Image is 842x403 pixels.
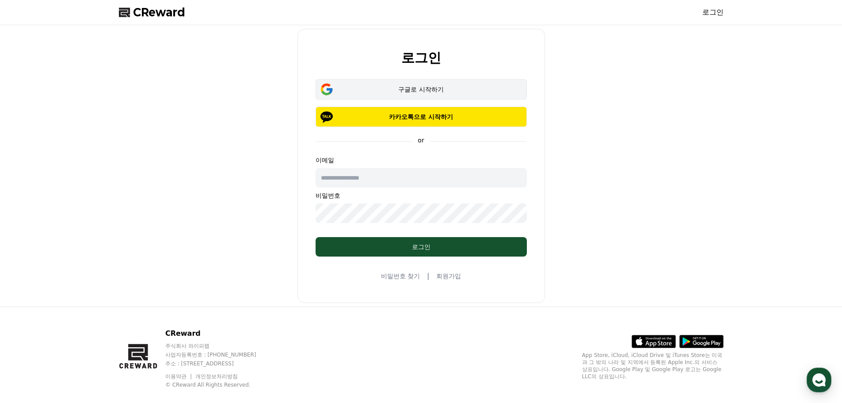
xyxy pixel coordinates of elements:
a: 비밀번호 찾기 [381,272,420,280]
span: 대화 [81,294,91,301]
a: 설정 [114,280,170,303]
p: 이메일 [316,156,527,165]
div: 로그인 [333,242,509,251]
p: 사업자등록번호 : [PHONE_NUMBER] [165,351,273,358]
p: 카카오톡으로 시작하기 [328,112,514,121]
a: 홈 [3,280,58,303]
p: 비밀번호 [316,191,527,200]
a: 대화 [58,280,114,303]
p: © CReward All Rights Reserved. [165,381,273,388]
span: 설정 [137,294,147,301]
a: 이용약관 [165,373,193,380]
h2: 로그인 [401,50,441,65]
span: 홈 [28,294,33,301]
button: 로그인 [316,237,527,257]
a: CReward [119,5,185,19]
div: 구글로 시작하기 [328,85,514,94]
span: | [427,271,429,281]
p: 주소 : [STREET_ADDRESS] [165,360,273,367]
span: CReward [133,5,185,19]
a: 로그인 [702,7,724,18]
p: 주식회사 와이피랩 [165,342,273,349]
a: 회원가입 [436,272,461,280]
a: 개인정보처리방침 [195,373,238,380]
button: 구글로 시작하기 [316,79,527,100]
p: or [412,136,429,145]
button: 카카오톡으로 시작하기 [316,107,527,127]
p: App Store, iCloud, iCloud Drive 및 iTunes Store는 미국과 그 밖의 나라 및 지역에서 등록된 Apple Inc.의 서비스 상표입니다. Goo... [582,352,724,380]
p: CReward [165,328,273,339]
